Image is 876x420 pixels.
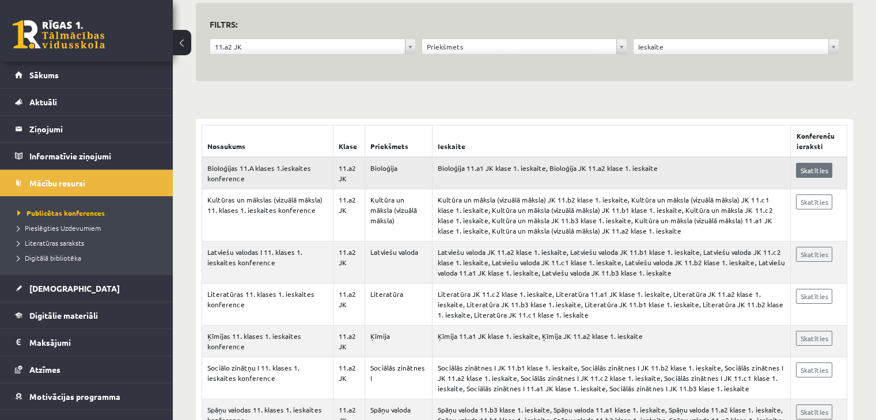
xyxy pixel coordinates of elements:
td: Kultūras un mākslas (vizuālā māksla) 11. klases 1. ieskaites konference [202,189,333,242]
a: Literatūras saraksts [17,238,161,248]
td: Ķīmija 11.a1 JK klase 1. ieskaite, Ķīmija JK 11.a2 klase 1. ieskaite [433,326,791,357]
th: Nosaukums [202,125,333,158]
a: Motivācijas programma [15,383,158,410]
td: Latviešu valoda JK 11.a2 klase 1. ieskaite, Latviešu valoda JK 11.b1 klase 1. ieskaite, Latviešu ... [433,242,791,284]
td: Literatūras 11. klases 1. ieskaites konference [202,284,333,326]
td: 11.a2 JK [333,357,365,399]
a: [DEMOGRAPHIC_DATA] [15,275,158,301]
span: Ieskaite [638,39,824,54]
a: Digitālā bibliotēka [17,253,161,263]
span: Pieslēgties Uzdevumiem [17,223,101,232]
a: 11.a2 JK [210,39,415,54]
span: Digitālie materiāli [29,310,98,320]
span: Literatūras saraksts [17,238,84,247]
span: Publicētas konferences [17,208,105,217]
td: Literatūra JK 11.c2 klase 1. ieskaite, Literatūra 11.a1 JK klase 1. ieskaite, Literatūra JK 11.a2... [433,284,791,326]
td: Bioloģija [365,157,433,189]
td: Literatūra [365,284,433,326]
th: Klase [333,125,365,158]
a: Atzīmes [15,356,158,383]
span: Sākums [29,70,59,80]
td: Sociālās zinātnes I [365,357,433,399]
a: Skatīties [796,404,832,419]
a: Skatīties [796,331,832,346]
a: Skatīties [796,194,832,209]
td: 11.a2 JK [333,157,365,189]
a: Skatīties [796,163,832,178]
a: Sākums [15,62,158,88]
a: Maksājumi [15,329,158,356]
a: Skatīties [796,289,832,304]
td: Bioloģija 11.a1 JK klase 1. ieskaite, Bioloģija JK 11.a2 klase 1. ieskaite [433,157,791,189]
a: Mācību resursi [15,170,158,196]
legend: Informatīvie ziņojumi [29,143,158,169]
th: Priekšmets [365,125,433,158]
a: Digitālie materiāli [15,302,158,329]
span: 11.a2 JK [215,39,400,54]
td: 11.a2 JK [333,284,365,326]
span: [DEMOGRAPHIC_DATA] [29,283,120,293]
td: Sociālo zinātņu I 11. klases 1. ieskaites konference [202,357,333,399]
a: Rīgas 1. Tālmācības vidusskola [13,20,105,49]
span: Digitālā bibliotēka [17,253,81,262]
h3: Filtrs: [210,17,825,32]
a: Skatīties [796,362,832,377]
td: Latviešu valodas I 11. klases 1. ieskaites konference [202,242,333,284]
span: Atzīmes [29,364,60,375]
span: Aktuāli [29,97,57,107]
td: 11.a2 JK [333,242,365,284]
a: Publicētas konferences [17,208,161,218]
a: Ieskaite [634,39,839,54]
td: Sociālās zinātnes I JK 11.b1 klase 1. ieskaite, Sociālās zinātnes I JK 11.b2 klase 1. ieskaite, S... [433,357,791,399]
td: Kultūra un māksla (vizuālā māksla) [365,189,433,242]
a: Ziņojumi [15,116,158,142]
a: Aktuāli [15,89,158,115]
legend: Ziņojumi [29,116,158,142]
a: Skatīties [796,247,832,262]
a: Pieslēgties Uzdevumiem [17,223,161,233]
td: Ķīmijas 11. klases 1. ieskaites konference [202,326,333,357]
a: Informatīvie ziņojumi [15,143,158,169]
td: Latviešu valoda [365,242,433,284]
th: Konferenču ieraksti [791,125,847,158]
span: Priekšmets [427,39,612,54]
td: Bioloģijas 11.A klases 1.ieskaites konference [202,157,333,189]
td: 11.a2 JK [333,326,365,357]
td: Kultūra un māksla (vizuālā māksla) JK 11.b2 klase 1. ieskaite, Kultūra un māksla (vizuālā māksla)... [433,189,791,242]
legend: Maksājumi [29,329,158,356]
a: Priekšmets [422,39,627,54]
td: 11.a2 JK [333,189,365,242]
th: Ieskaite [433,125,791,158]
td: Ķīmija [365,326,433,357]
span: Mācību resursi [29,178,85,188]
span: Motivācijas programma [29,391,120,402]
